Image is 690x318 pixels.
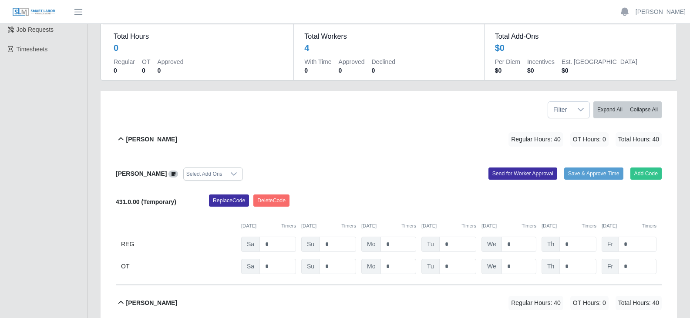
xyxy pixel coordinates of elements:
dd: 0 [142,66,150,75]
div: [DATE] [481,222,536,230]
span: We [481,259,502,274]
div: [DATE] [602,222,656,230]
span: Tu [421,259,440,274]
b: [PERSON_NAME] [126,298,177,308]
span: Filter [548,102,572,118]
span: Su [301,259,320,274]
span: Regular Hours: 40 [508,296,563,310]
button: Collapse All [626,101,662,118]
span: Regular Hours: 40 [508,132,563,147]
div: bulk actions [593,101,662,118]
dt: Total Hours [114,31,283,42]
span: Sa [241,259,260,274]
dt: With Time [304,57,331,66]
div: $0 [495,42,505,54]
dd: 0 [372,66,395,75]
span: Fr [602,259,619,274]
div: REG [121,237,236,252]
div: Select Add Ons [184,168,225,180]
dt: Incentives [527,57,555,66]
span: Mo [361,237,381,252]
b: [PERSON_NAME] [126,135,177,144]
dd: 0 [304,66,331,75]
dt: Per Diem [495,57,520,66]
button: Timers [281,222,296,230]
button: Timers [522,222,536,230]
span: OT Hours: 0 [570,296,609,310]
dd: $0 [495,66,520,75]
div: [DATE] [241,222,296,230]
button: Timers [642,222,656,230]
span: Mo [361,259,381,274]
div: [DATE] [421,222,476,230]
span: We [481,237,502,252]
button: ReplaceCode [209,194,249,207]
div: 4 [304,42,309,54]
dt: Total Workers [304,31,473,42]
span: Job Requests [17,26,54,33]
dt: Est. [GEOGRAPHIC_DATA] [562,57,637,66]
img: SLM Logo [12,7,56,17]
dt: Regular [114,57,135,66]
dt: Declined [372,57,395,66]
a: View/Edit Notes [168,170,178,177]
span: Fr [602,237,619,252]
div: [DATE] [301,222,356,230]
span: Timesheets [17,46,48,53]
dd: 0 [114,66,135,75]
div: 0 [114,42,118,54]
dd: 0 [157,66,183,75]
dd: $0 [562,66,637,75]
span: Su [301,237,320,252]
span: Total Hours: 40 [616,132,662,147]
a: [PERSON_NAME] [636,7,686,17]
dt: Approved [157,57,183,66]
span: OT Hours: 0 [570,132,609,147]
span: Total Hours: 40 [616,296,662,310]
dt: Total Add-Ons [495,31,664,42]
span: Th [542,237,560,252]
dt: Approved [339,57,365,66]
div: [DATE] [542,222,596,230]
span: Th [542,259,560,274]
div: OT [121,259,236,274]
span: Sa [241,237,260,252]
button: Expand All [593,101,626,118]
button: Add Code [630,167,662,180]
dt: OT [142,57,150,66]
b: [PERSON_NAME] [116,170,167,177]
button: Save & Approve Time [564,167,623,180]
button: Timers [401,222,416,230]
button: Timers [582,222,596,230]
button: Timers [341,222,356,230]
button: DeleteCode [253,194,289,207]
div: [DATE] [361,222,416,230]
dd: 0 [339,66,365,75]
dd: $0 [527,66,555,75]
b: 431.0.00 (Temporary) [116,198,176,205]
button: [PERSON_NAME] Regular Hours: 40 OT Hours: 0 Total Hours: 40 [116,122,662,157]
button: Timers [461,222,476,230]
span: Tu [421,237,440,252]
button: Send for Worker Approval [488,167,557,180]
